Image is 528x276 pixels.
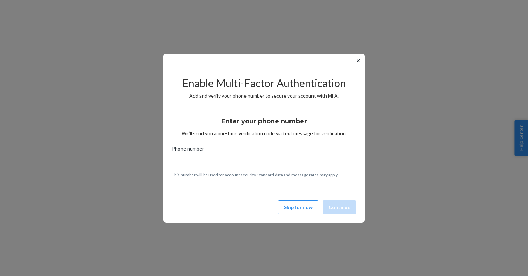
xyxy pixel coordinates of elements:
[354,56,362,65] button: ✕
[221,117,307,126] h3: Enter your phone number
[172,111,356,137] div: We’ll send you a one-time verification code via text message for verification.
[323,200,356,214] button: Continue
[172,92,356,99] p: Add and verify your phone number to secure your account with MFA.
[172,145,204,155] span: Phone number
[172,77,356,89] h2: Enable Multi-Factor Authentication
[172,172,356,178] p: This number will be used for account security. Standard data and message rates may apply.
[278,200,318,214] button: Skip for now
